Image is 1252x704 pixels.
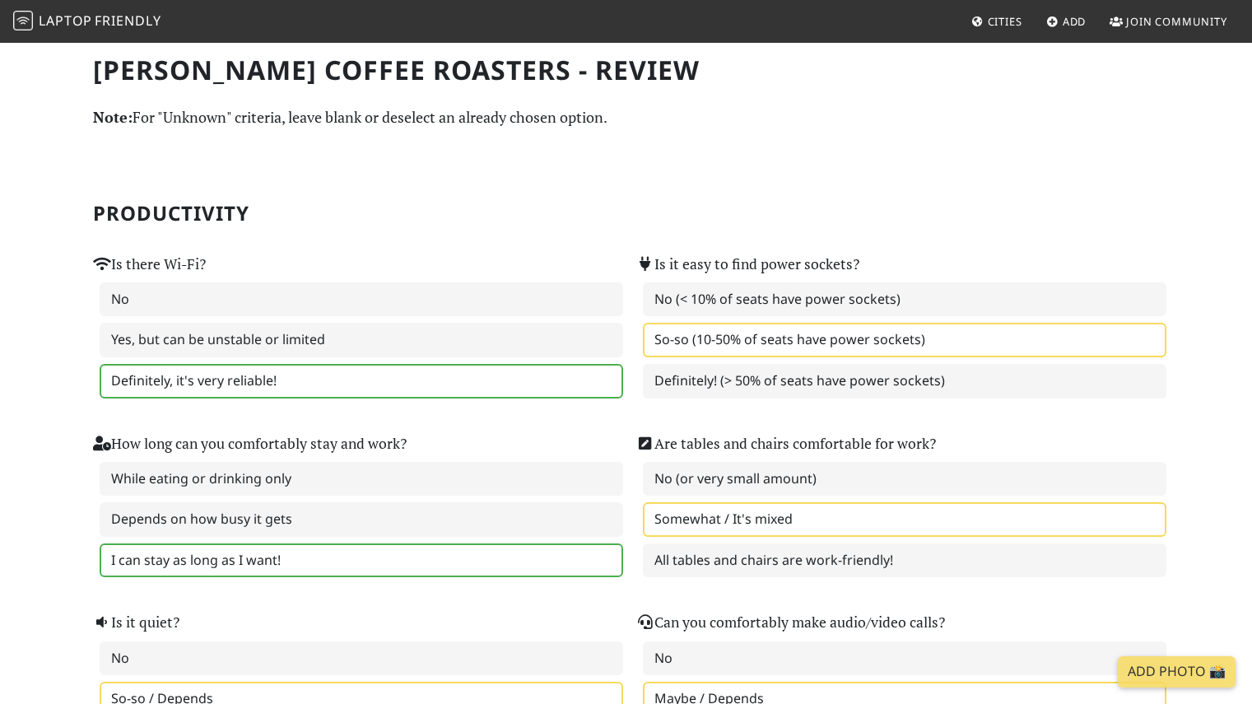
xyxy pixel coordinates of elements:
label: Is there Wi-Fi? [93,253,206,276]
label: Definitely! (> 50% of seats have power sockets) [643,364,1166,399]
label: No (< 10% of seats have power sockets) [643,282,1166,317]
label: Are tables and chairs comfortable for work? [636,432,936,455]
a: LaptopFriendly LaptopFriendly [13,7,161,36]
label: All tables and chairs are work-friendly! [643,543,1166,578]
label: Is it quiet? [93,611,179,634]
span: Cities [988,14,1022,29]
span: Laptop [39,12,92,30]
label: No [100,641,623,676]
label: Is it easy to find power sockets? [636,253,859,276]
h2: Productivity [93,202,1160,226]
label: No [643,641,1166,676]
label: How long can you comfortably stay and work? [93,432,407,455]
span: Friendly [95,12,161,30]
span: Join Community [1126,14,1227,29]
label: Definitely, it's very reliable! [100,364,623,399]
label: While eating or drinking only [100,462,623,497]
strong: Note: [93,107,133,127]
label: I can stay as long as I want! [100,543,623,578]
img: LaptopFriendly [13,11,33,30]
a: Join Community [1103,7,1234,36]
label: Depends on how busy it gets [100,502,623,537]
a: Add [1040,7,1093,36]
label: Yes, but can be unstable or limited [100,323,623,357]
h1: [PERSON_NAME] Coffee Roasters - Review [93,54,1160,86]
p: For "Unknown" criteria, leave blank or deselect an already chosen option. [93,105,1160,129]
label: So-so (10-50% of seats have power sockets) [643,323,1166,357]
label: Can you comfortably make audio/video calls? [636,611,945,634]
a: Add Photo 📸 [1118,656,1236,688]
label: No [100,282,623,317]
label: Somewhat / It's mixed [643,502,1166,537]
span: Add [1063,14,1087,29]
a: Cities [965,7,1029,36]
label: No (or very small amount) [643,462,1166,497]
